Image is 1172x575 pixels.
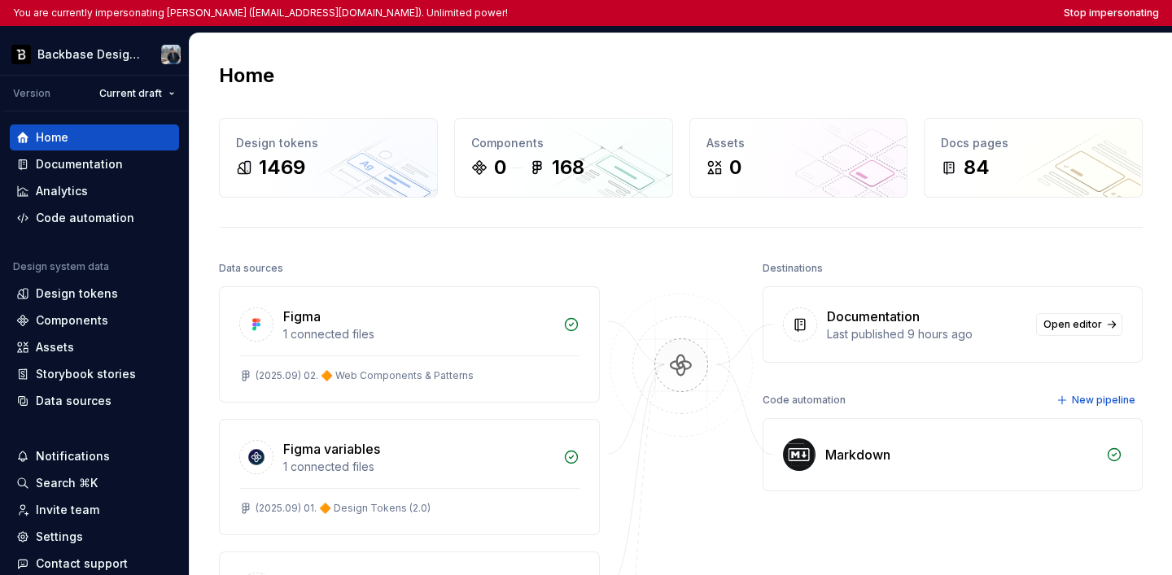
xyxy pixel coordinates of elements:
div: Search ⌘K [36,475,98,491]
div: Documentation [827,307,920,326]
a: Home [10,124,179,150]
a: Storybook stories [10,361,179,387]
div: Backbase Design System [37,46,142,63]
div: Assets [36,339,74,355]
div: Components [36,312,108,329]
span: Open editor [1043,318,1102,331]
div: 0 [494,155,506,181]
div: Components [471,135,656,151]
span: Current draft [99,87,162,100]
div: Notifications [36,448,110,464]
a: Analytics [10,178,179,204]
div: Invite team [36,502,99,518]
div: Settings [36,529,83,545]
a: Design tokens [10,281,179,307]
a: Documentation [10,151,179,177]
div: Contact support [36,555,128,572]
div: Last published 9 hours ago [827,326,1027,342]
div: 84 [964,155,990,181]
div: (2025.09) 02. 🔶 Web Components & Patterns [256,369,474,382]
div: 1 connected files [283,459,553,475]
div: Design tokens [236,135,421,151]
a: Assets0 [689,118,908,198]
div: Data sources [36,393,112,409]
a: Figma variables1 connected files(2025.09) 01. 🔶 Design Tokens (2.0) [219,419,600,535]
div: Docs pages [941,135,1126,151]
a: Assets [10,334,179,360]
a: Code automation [10,205,179,231]
div: Code automation [36,210,134,226]
p: You are currently impersonating [PERSON_NAME] ([EMAIL_ADDRESS][DOMAIN_NAME]). Unlimited power! [13,7,508,20]
div: 1469 [259,155,305,181]
button: Notifications [10,443,179,469]
a: Settings [10,524,179,550]
a: Components [10,307,179,333]
a: Data sources [10,388,179,414]
div: Markdown [825,445,890,464]
a: Components0168 [454,118,673,198]
a: Invite team [10,497,179,523]
div: Version [13,87,50,100]
a: Figma1 connected files(2025.09) 02. 🔶 Web Components & Patterns [219,286,600,403]
div: Destinations [763,257,823,280]
div: Storybook stories [36,366,136,382]
div: 0 [729,155,741,181]
a: Design tokens1469 [219,118,438,198]
a: Open editor [1036,313,1122,336]
div: (2025.09) 01. 🔶 Design Tokens (2.0) [256,502,431,515]
span: New pipeline [1072,394,1135,407]
div: Data sources [219,257,283,280]
button: Search ⌘K [10,470,179,496]
div: Figma variables [283,439,380,459]
img: Adam Schwarcz [161,45,181,64]
div: 168 [552,155,584,181]
div: Analytics [36,183,88,199]
div: Figma [283,307,321,326]
div: 1 connected files [283,326,553,342]
div: Code automation [763,389,846,412]
div: Home [36,129,68,146]
h2: Home [219,63,274,89]
button: Stop impersonating [1064,7,1159,20]
button: New pipeline [1052,389,1143,412]
button: Current draft [92,82,182,105]
a: Docs pages84 [924,118,1143,198]
div: Documentation [36,156,123,172]
div: Assets [706,135,891,151]
img: ef5c8306-425d-487c-96cf-06dd46f3a532.png [11,45,31,64]
button: Backbase Design SystemAdam Schwarcz [3,37,186,72]
div: Design system data [13,260,109,273]
div: Design tokens [36,285,118,302]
